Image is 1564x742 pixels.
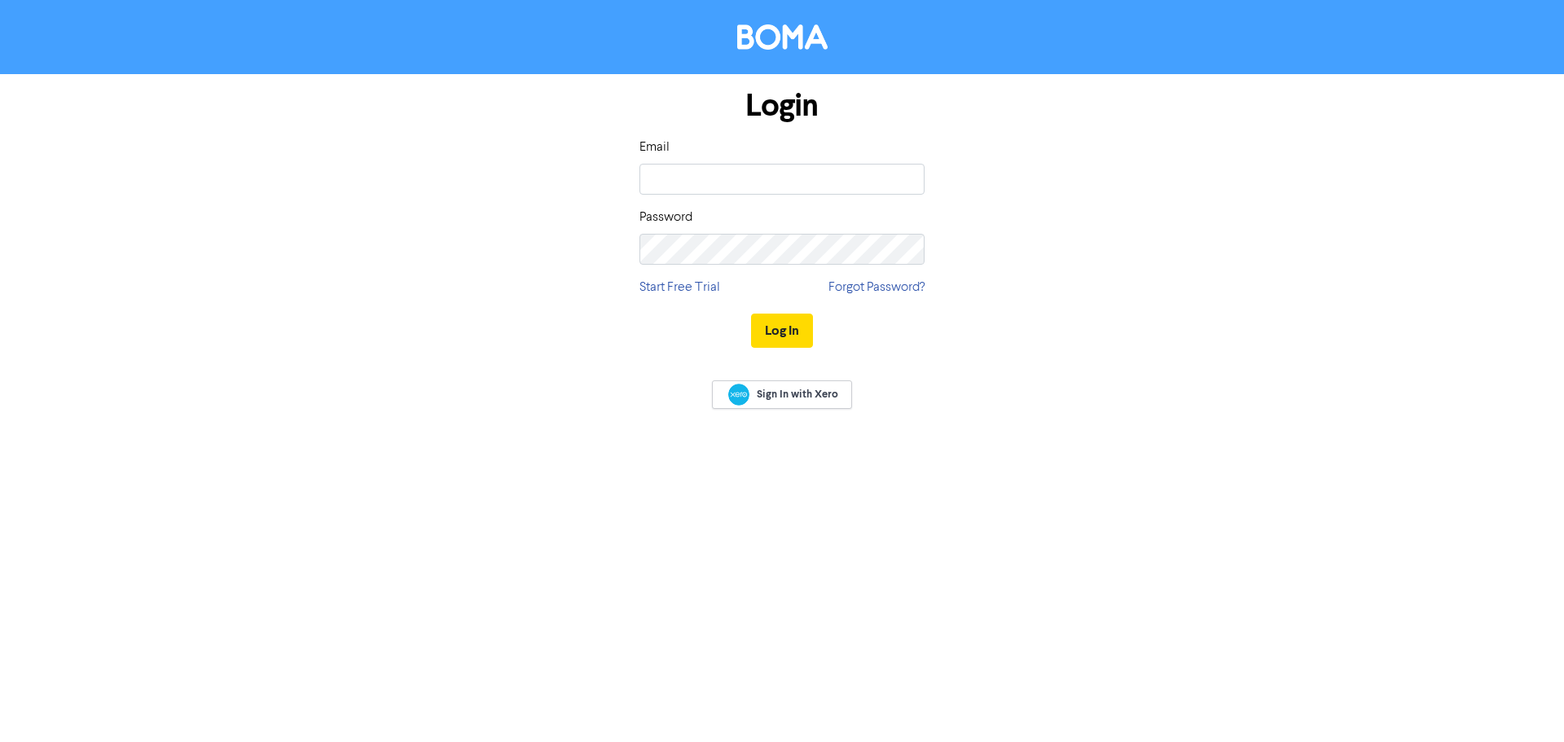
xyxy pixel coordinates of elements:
a: Sign In with Xero [712,380,852,409]
label: Email [639,138,670,157]
a: Start Free Trial [639,278,720,297]
h1: Login [639,87,925,125]
span: Sign In with Xero [757,387,838,402]
button: Log In [751,314,813,348]
img: BOMA Logo [737,24,828,50]
img: Xero logo [728,384,749,406]
a: Forgot Password? [828,278,925,297]
label: Password [639,208,692,227]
